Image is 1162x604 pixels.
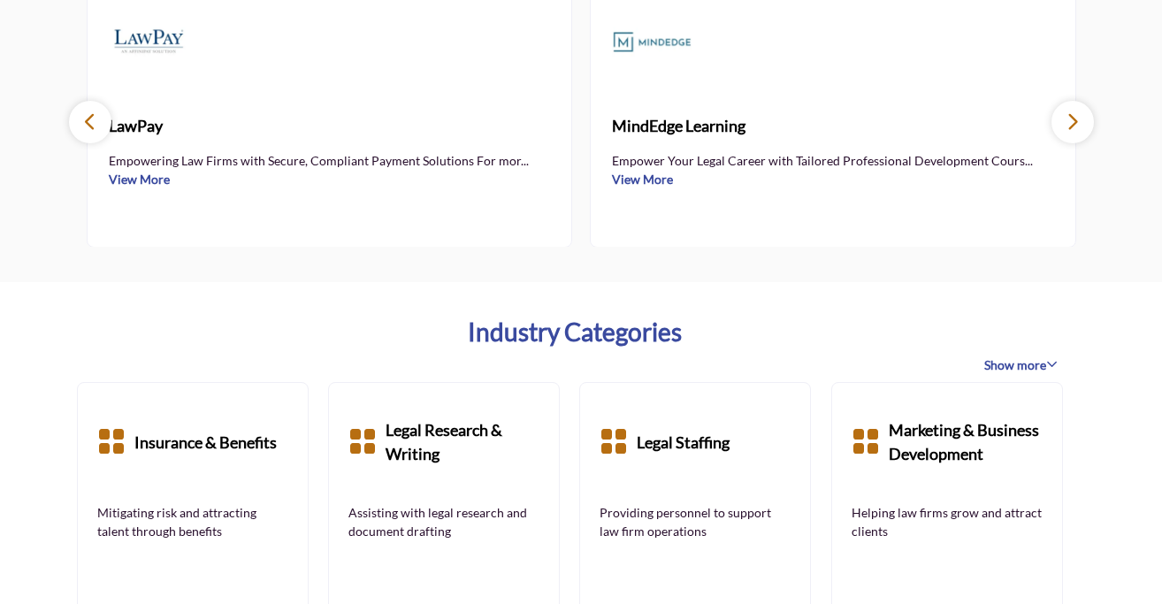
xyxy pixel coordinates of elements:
[1025,153,1033,168] span: ...
[468,317,682,348] a: Industry Categories
[612,2,692,81] img: MindEdge Learning
[109,151,551,187] p: Empowering Law Firms with Secure, Compliant Payment Solutions For mor
[889,402,1043,482] a: Marketing & Business Development
[612,151,1054,187] p: Empower Your Legal Career with Tailored Professional Development Cours
[109,172,170,187] a: View More
[348,503,539,540] a: Assisting with legal research and document drafting
[600,503,791,540] a: Providing personnel to support law firm operations
[612,103,1054,150] a: MindEdge Learning
[521,153,529,168] span: ...
[637,402,730,482] a: Legal Staffing
[134,402,277,482] a: Insurance & Benefits
[612,172,673,187] a: View More
[97,503,288,540] a: Mitigating risk and attracting talent through benefits
[612,114,1054,138] span: MindEdge Learning
[109,103,551,150] a: LawPay
[386,402,539,482] a: Legal Research & Writing
[984,356,1058,374] span: Show more
[109,114,551,138] span: LawPay
[109,2,188,81] img: LawPay
[852,503,1043,540] a: Helping law firms grow and attract clients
